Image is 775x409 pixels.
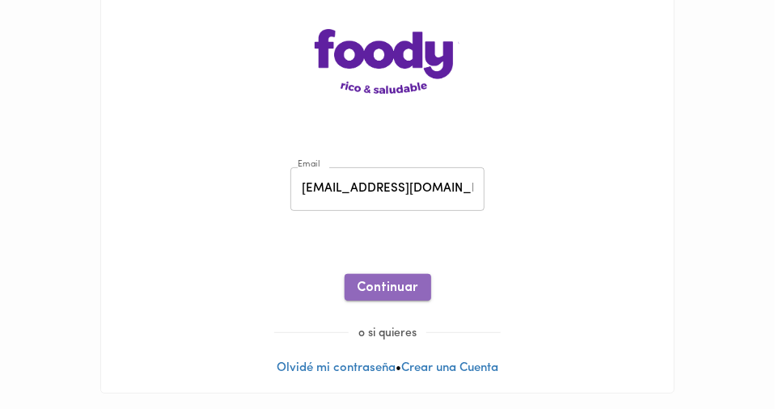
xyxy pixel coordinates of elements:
[277,362,396,374] a: Olvidé mi contraseña
[290,167,485,212] input: pepitoperez@gmail.com
[697,331,775,409] iframe: Messagebird Livechat Widget
[358,280,418,296] span: Continuar
[349,327,426,339] span: o si quieres
[401,362,498,374] a: Crear una Cuenta
[315,29,460,94] img: logo-main-page.png
[345,274,431,301] button: Continuar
